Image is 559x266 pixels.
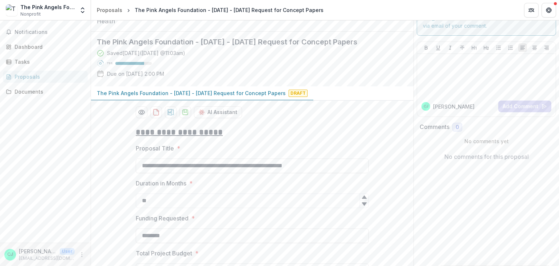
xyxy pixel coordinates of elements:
button: More [78,250,86,259]
p: Duration in Months [136,179,186,188]
button: Bullet List [494,43,503,52]
span: Notifications [15,29,85,35]
button: Ordered List [506,43,515,52]
button: download-proposal [165,106,177,118]
button: Open entity switcher [78,3,88,17]
nav: breadcrumb [94,5,326,15]
button: Heading 1 [470,43,479,52]
div: The Pink Angels Foundation - [DATE] - [DATE] Request for Concept Papers [135,6,324,14]
div: Saved [DATE] ( [DATE] @ 11:03am ) [107,49,185,57]
button: Get Help [542,3,556,17]
button: Align Right [542,43,551,52]
p: Total Project Budget [136,249,192,258]
a: Tasks [3,56,88,68]
div: Documents [15,88,82,95]
p: User [60,248,75,255]
span: 0 [456,124,459,130]
h2: The Pink Angels Foundation - [DATE] - [DATE] Request for Concept Papers [97,38,396,46]
a: Proposals [94,5,125,15]
p: Due on [DATE] 2:00 PM [107,70,164,78]
img: The Pink Angels Foundation [6,4,17,16]
p: No comments for this proposal [444,152,529,161]
p: [PERSON_NAME] [19,247,57,255]
button: download-proposal [150,106,162,118]
span: Nonprofit [20,11,41,17]
span: Draft [289,90,308,97]
p: Proposal Title [136,144,174,153]
button: Heading 2 [482,43,491,52]
a: Documents [3,86,88,98]
p: No comments yet [420,137,553,145]
a: Dashboard [3,41,88,53]
button: Align Center [530,43,539,52]
p: Funding Requested [136,214,189,223]
p: The Pink Angels Foundation - [DATE] - [DATE] Request for Concept Papers [97,89,286,97]
button: Align Left [518,43,527,52]
p: 79 % [107,61,112,66]
button: Strike [458,43,467,52]
button: Underline [434,43,443,52]
button: Partners [524,3,539,17]
h2: Comments [420,124,449,130]
p: [PERSON_NAME] [433,103,475,110]
button: Preview 4e48e848-c142-4893-ab0b-f9883e46960e-0.pdf [136,106,147,118]
button: AI Assistant [194,106,242,118]
div: Chantelle Jones [424,105,428,108]
div: Proposals [97,6,122,14]
a: Proposals [3,71,88,83]
div: Proposals [15,73,82,81]
div: Tasks [15,58,82,66]
div: The Pink Angels Foundation [20,3,75,11]
button: download-proposal [179,106,191,118]
div: Chantelle Jones [7,252,13,257]
button: Italicize [446,43,455,52]
p: [EMAIL_ADDRESS][DOMAIN_NAME] [19,255,75,262]
button: Add Comment [498,101,551,112]
div: Dashboard [15,43,82,51]
button: Bold [422,43,431,52]
button: Notifications [3,26,88,38]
